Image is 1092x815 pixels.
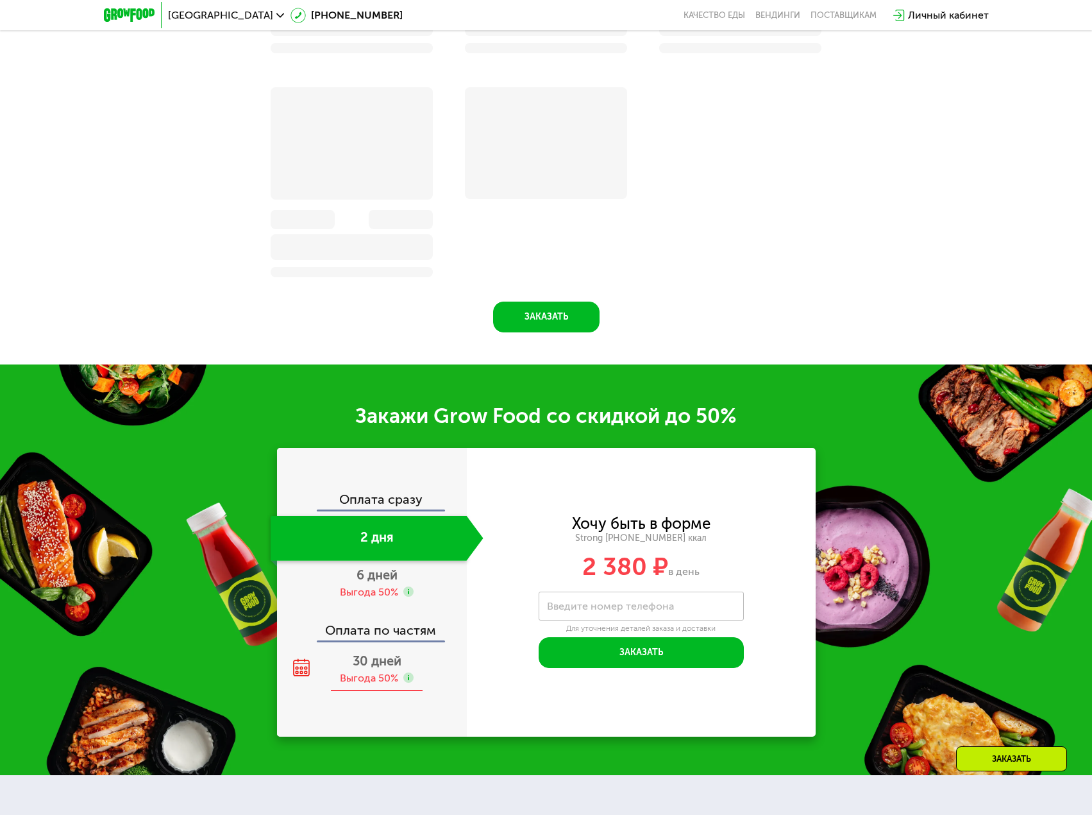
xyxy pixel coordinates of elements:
[572,517,710,531] div: Хочу быть в форме
[684,10,745,21] a: Качество еды
[547,603,674,610] label: Введите номер телефона
[340,671,398,685] div: Выгода 50%
[340,585,398,599] div: Выгода 50%
[168,10,273,21] span: [GEOGRAPHIC_DATA]
[539,624,744,634] div: Для уточнения деталей заказа и доставки
[539,637,744,668] button: Заказать
[278,493,467,510] div: Оплата сразу
[956,746,1067,771] div: Заказать
[811,10,877,21] div: поставщикам
[278,611,467,640] div: Оплата по частям
[290,8,403,23] a: [PHONE_NUMBER]
[353,653,401,669] span: 30 дней
[755,10,800,21] a: Вендинги
[908,8,989,23] div: Личный кабинет
[357,567,398,583] span: 6 дней
[582,552,668,581] span: 2 380 ₽
[467,533,816,544] div: Strong [PHONE_NUMBER] ккал
[668,565,700,578] span: в день
[493,302,600,332] button: Заказать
